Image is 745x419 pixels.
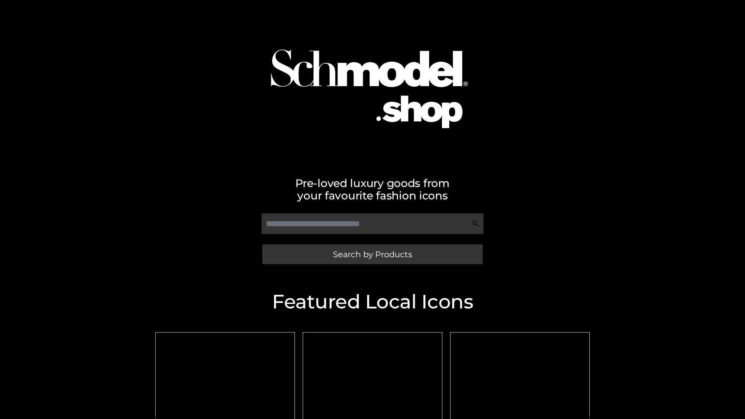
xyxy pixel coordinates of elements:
img: Search Icon [472,220,480,227]
a: Search by Products [262,244,483,264]
h2: Featured Local Icons​ [151,292,594,312]
span: Search by Products [333,250,412,258]
h2: Pre-loved luxury goods from your favourite fashion icons [151,177,594,202]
